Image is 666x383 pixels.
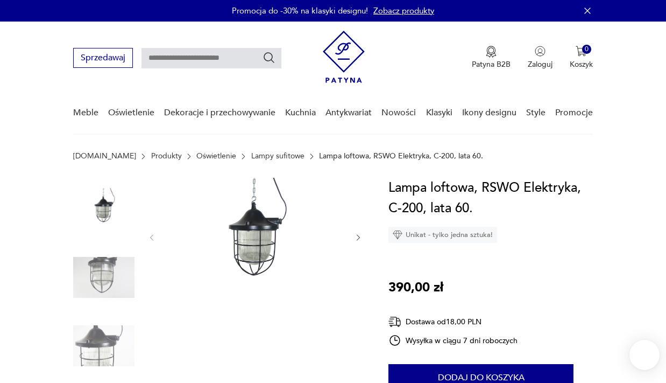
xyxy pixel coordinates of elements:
p: 390,00 zł [388,277,443,298]
img: Zdjęcie produktu Lampa loftowa, RSWO Elektryka, C-200, lata 60. [73,315,134,377]
a: Promocje [555,92,593,134]
a: Produkty [151,152,182,161]
img: Ikona dostawy [388,315,401,329]
a: Meble [73,92,98,134]
button: 0Koszyk [570,46,593,69]
img: Ikonka użytkownika [535,46,545,57]
div: Unikat - tylko jedna sztuka! [388,227,497,243]
a: Style [526,92,545,134]
img: Ikona medalu [486,46,497,58]
a: Ikona medaluPatyna B2B [472,46,511,69]
img: Zdjęcie produktu Lampa loftowa, RSWO Elektryka, C-200, lata 60. [73,178,134,239]
p: Patyna B2B [472,59,511,69]
p: Zaloguj [528,59,552,69]
div: Dostawa od 18,00 PLN [388,315,518,329]
a: Kuchnia [285,92,316,134]
a: [DOMAIN_NAME] [73,152,136,161]
a: Zobacz produkty [373,5,434,16]
p: Koszyk [570,59,593,69]
a: Ikony designu [462,92,516,134]
a: Oświetlenie [108,92,154,134]
a: Nowości [381,92,416,134]
button: Patyna B2B [472,46,511,69]
a: Dekoracje i przechowywanie [164,92,275,134]
p: Promocja do -30% na klasyki designu! [232,5,368,16]
img: Ikona diamentu [393,230,402,240]
button: Sprzedawaj [73,48,133,68]
a: Sprzedawaj [73,55,133,62]
h1: Lampa loftowa, RSWO Elektryka, C-200, lata 60. [388,178,596,219]
p: Lampa loftowa, RSWO Elektryka, C-200, lata 60. [319,152,483,161]
div: Wysyłka w ciągu 7 dni roboczych [388,334,518,347]
a: Klasyki [426,92,452,134]
button: Zaloguj [528,46,552,69]
a: Lampy sufitowe [251,152,304,161]
iframe: Smartsupp widget button [629,340,660,370]
img: Zdjęcie produktu Lampa loftowa, RSWO Elektryka, C-200, lata 60. [73,247,134,308]
img: Patyna - sklep z meblami i dekoracjami vintage [323,31,365,83]
a: Oświetlenie [196,152,236,161]
div: 0 [582,45,591,54]
img: Zdjęcie produktu Lampa loftowa, RSWO Elektryka, C-200, lata 60. [167,178,343,295]
img: Ikona koszyka [576,46,586,57]
a: Antykwariat [325,92,372,134]
button: Szukaj [263,51,275,64]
